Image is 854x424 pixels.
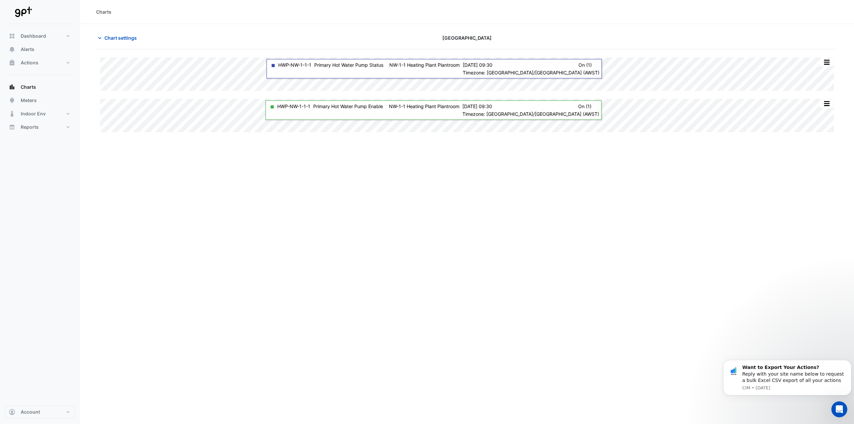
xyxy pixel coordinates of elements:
[104,34,137,41] span: Chart settings
[5,120,75,134] button: Reports
[9,46,15,53] app-icon: Alerts
[9,124,15,130] app-icon: Reports
[21,33,46,39] span: Dashboard
[9,59,15,66] app-icon: Actions
[5,80,75,94] button: Charts
[831,401,847,417] iframe: Intercom live chat
[820,99,833,108] button: More Options
[21,84,36,90] span: Charts
[442,34,492,41] span: [GEOGRAPHIC_DATA]
[5,107,75,120] button: Indoor Env
[5,405,75,419] button: Account
[9,84,15,90] app-icon: Charts
[8,5,38,19] img: Company Logo
[5,94,75,107] button: Meters
[96,32,141,44] button: Chart settings
[21,97,37,104] span: Meters
[96,8,111,15] div: Charts
[9,97,15,104] app-icon: Meters
[21,409,40,415] span: Account
[21,46,34,53] span: Alerts
[5,43,75,56] button: Alerts
[721,350,854,406] iframe: Intercom notifications message
[9,33,15,39] app-icon: Dashboard
[5,29,75,43] button: Dashboard
[21,124,39,130] span: Reports
[5,56,75,69] button: Actions
[9,110,15,117] app-icon: Indoor Env
[21,59,38,66] span: Actions
[820,58,833,66] button: More Options
[21,110,46,117] span: Indoor Env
